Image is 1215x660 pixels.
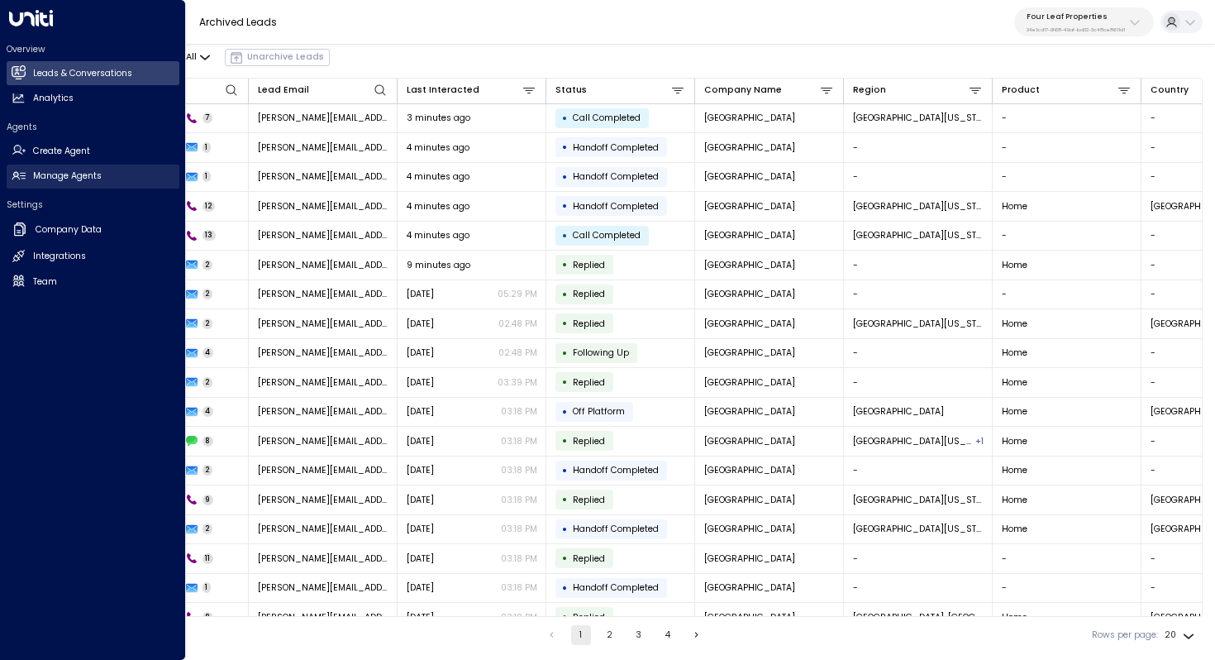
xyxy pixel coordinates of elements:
[258,318,388,330] span: kerric@getuniti.com
[704,464,795,476] span: Summerhill Village
[704,141,795,154] span: Summerhill Village
[704,112,795,124] span: Summerhill Village
[704,376,795,389] span: Summerhill Village
[202,406,214,417] span: 4
[258,83,309,98] div: Lead Email
[202,289,213,299] span: 2
[407,259,470,271] span: 9 minutes ago
[407,83,479,98] div: Last Interacted
[1002,83,1040,98] div: Product
[844,457,993,485] td: -
[258,83,388,98] div: Lead Email
[1027,12,1125,22] p: Four Leaf Properties
[407,494,434,506] span: Aug 22, 2025
[7,87,179,111] a: Analytics
[258,200,388,213] span: kerric@getuniti.com
[993,574,1141,603] td: -
[573,552,605,565] span: Replied
[704,552,795,565] span: Summerhill Village
[975,435,984,447] div: Mount Pleasant, MI
[202,201,216,212] span: 12
[562,489,568,510] div: •
[844,339,993,368] td: -
[1092,629,1158,642] label: Rows per page:
[501,405,537,418] p: 03:18 PM
[407,523,434,535] span: Aug 22, 2025
[202,582,212,593] span: 1
[36,223,102,237] h2: Company Data
[407,170,469,183] span: 4 minutes ago
[258,288,388,300] span: kerric@getuniti.com
[7,121,179,133] h2: Agents
[704,494,795,506] span: Summerhill Village
[573,494,605,506] span: Replied
[407,405,434,418] span: Aug 22, 2025
[501,581,537,594] p: 03:18 PM
[853,405,944,418] span: Mount Pleasant
[993,104,1141,133] td: -
[407,318,434,330] span: Aug 25, 2025
[993,163,1141,192] td: -
[202,260,213,270] span: 2
[562,166,568,188] div: •
[993,222,1141,251] td: -
[258,141,388,154] span: kerric@getuniti.com
[853,523,984,535] span: Central Michigan
[202,436,214,447] span: 8
[7,43,179,55] h2: Overview
[562,371,568,393] div: •
[258,259,388,271] span: kerric@getuniti.com
[704,435,795,447] span: Summerhill Village
[199,15,277,29] a: Archived Leads
[853,229,984,242] span: Central Michigan
[704,523,795,535] span: Summerhill Village
[853,435,974,447] span: Central Michigan
[501,464,537,476] p: 03:18 PM
[501,494,537,506] p: 03:18 PM
[853,112,984,124] span: Central Michigan
[562,548,568,569] div: •
[202,465,213,476] span: 2
[704,83,782,98] div: Company Name
[573,581,659,594] span: Handoff Completed
[7,139,179,163] a: Create Agent
[844,544,993,573] td: -
[704,200,795,213] span: Summerhill Village
[704,83,835,98] div: Company Name
[1002,464,1027,476] span: Home
[562,606,568,628] div: •
[853,83,984,98] div: Region
[573,318,605,330] span: Replied
[202,171,212,182] span: 1
[562,254,568,275] div: •
[258,611,388,624] span: kerric@getuniti.com
[853,318,984,330] span: Central Texas
[562,284,568,305] div: •
[498,288,537,300] p: 05:29 PM
[562,519,568,540] div: •
[704,288,795,300] span: Summerhill Village
[202,318,213,329] span: 2
[498,376,537,389] p: 03:39 PM
[7,217,179,243] a: Company Data
[33,250,86,263] h2: Integrations
[562,108,568,129] div: •
[202,112,213,123] span: 7
[993,133,1141,162] td: -
[573,170,659,183] span: Handoff Completed
[258,229,388,242] span: kerric@getuniti.com
[7,61,179,85] a: Leads & Conversations
[258,435,388,447] span: kerric@getuniti.com
[1002,494,1027,506] span: Home
[258,405,388,418] span: kerric@getuniti.com
[258,552,388,565] span: kerric@getuniti.com
[573,435,605,447] span: Replied
[687,625,707,645] button: Go to next page
[853,611,984,624] span: Mount Pleasant, MI
[407,376,434,389] span: Aug 22, 2025
[407,288,434,300] span: Aug 25, 2025
[573,611,605,624] span: Replied
[562,430,568,452] div: •
[704,170,795,183] span: Summerhill Village
[498,347,537,359] p: 02:48 PM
